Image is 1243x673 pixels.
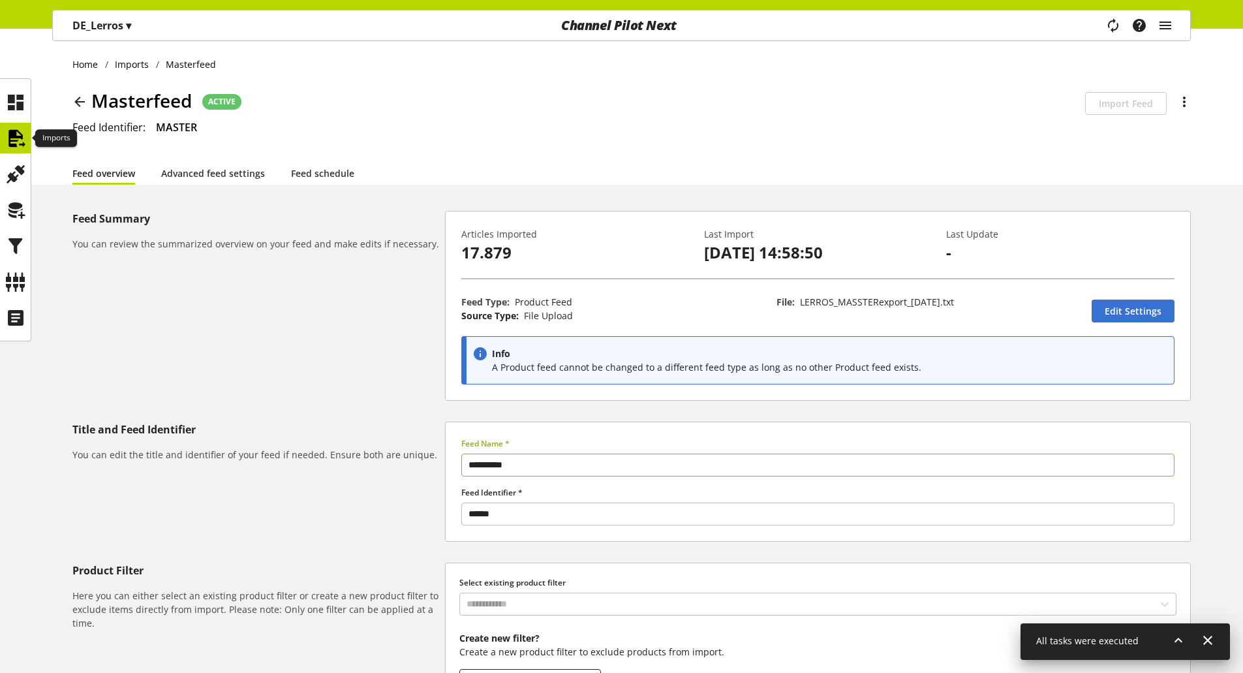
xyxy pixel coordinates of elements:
[72,237,440,251] h6: You can review the summarized overview on your feed and make edits if necessary.
[161,166,265,180] a: Advanced feed settings
[459,577,1176,589] label: Select existing product filter
[208,96,236,108] span: ACTIVE
[72,589,440,630] h6: Here you can either select an existing product filter or create a new product filter to exclude i...
[461,241,690,264] p: 17.879
[72,211,440,227] h5: Feed Summary
[108,57,156,71] a: Imports
[704,241,932,264] p: [DATE] 14:58:50
[492,360,1168,374] p: A Product feed cannot be changed to a different feed type as long as no other Product feed exists.
[1092,300,1174,322] a: Edit Settings
[461,309,519,322] span: Source Type:
[946,227,1174,241] p: Last Update
[459,645,1176,659] p: Create a new product filter to exclude products from import.
[461,438,510,449] span: Feed Name *
[72,563,440,578] h5: Product Filter
[72,166,135,180] a: Feed overview
[459,632,540,644] b: Create new filter?
[72,422,440,437] h5: Title and Feed Identifier
[461,487,523,498] span: Feed Identifier *
[776,296,795,308] span: File:
[704,227,932,241] p: Last Import
[524,309,573,322] span: File Upload
[1085,92,1167,115] button: Import Feed
[35,129,77,148] div: Imports
[72,57,105,71] a: Home
[72,18,131,33] p: DE_Lerros
[1036,634,1139,647] span: All tasks were executed
[91,87,192,114] span: Masterfeed
[1105,304,1161,318] span: Edit Settings
[52,10,1191,41] nav: main navigation
[1099,97,1153,110] span: Import Feed
[492,347,1168,360] p: Info
[461,296,510,308] span: Feed Type:
[72,448,440,462] h6: You can edit the title and identifier of your feed if needed. Ensure both are unique.
[461,227,690,241] p: Articles Imported
[126,18,131,33] span: ▾
[946,241,1174,264] p: -
[156,120,197,134] span: MASTER
[291,166,354,180] a: Feed schedule
[800,296,954,308] span: LERROS_MASSTERexport_2025-07-15.txt
[515,296,572,308] span: Product Feed
[72,120,146,134] span: Feed Identifier:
